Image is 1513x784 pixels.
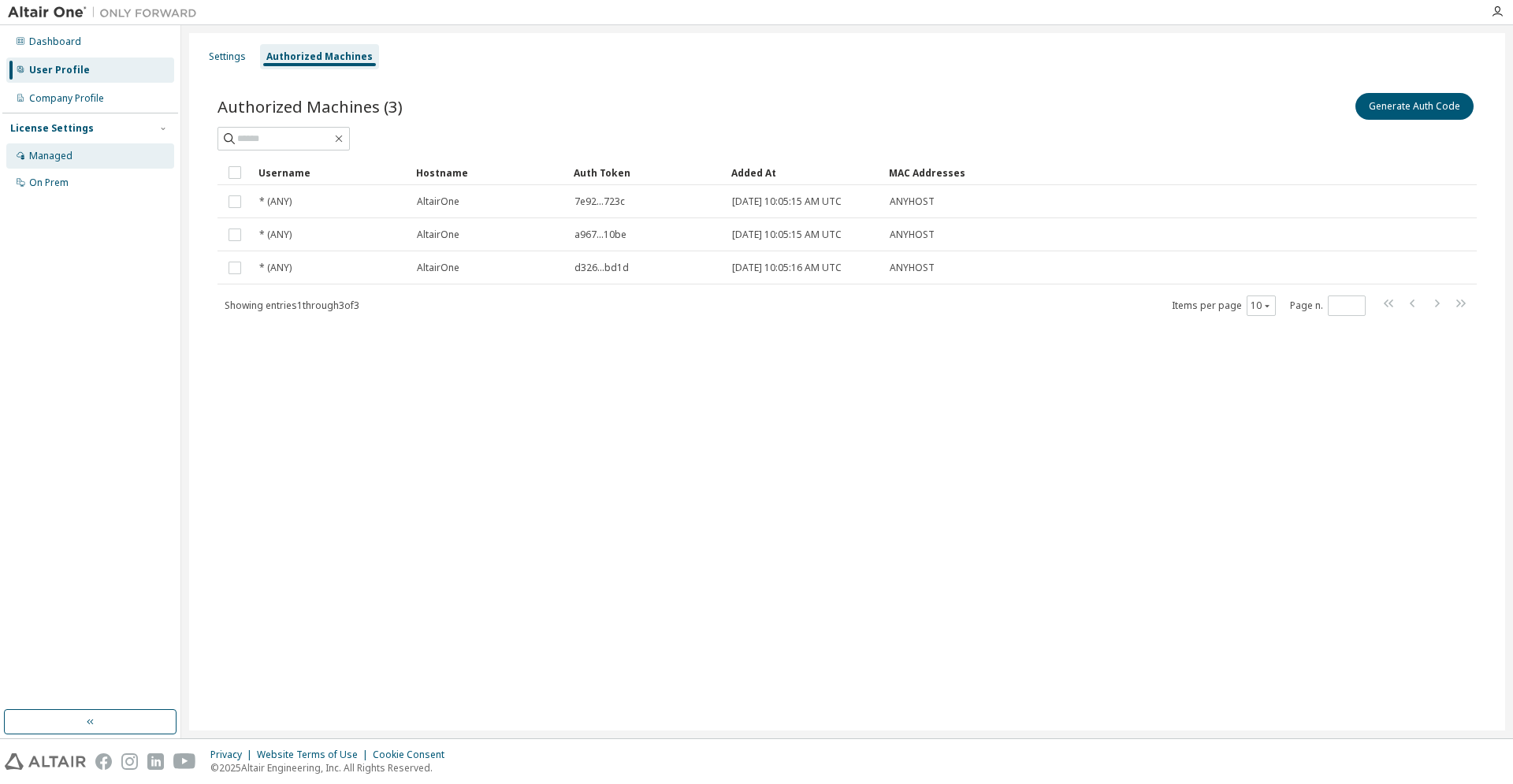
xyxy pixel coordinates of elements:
button: Generate Auth Code [1355,93,1474,120]
span: AltairOne [417,262,459,274]
span: Page n. [1290,295,1366,316]
div: Cookie Consent [373,749,454,761]
span: * (ANY) [259,262,292,274]
div: User Profile [29,64,90,76]
div: Authorized Machines [266,50,373,63]
span: ANYHOST [890,262,935,274]
img: youtube.svg [173,753,196,770]
span: [DATE] 10:05:16 AM UTC [732,262,842,274]
div: Auth Token [574,160,719,185]
span: Showing entries 1 through 3 of 3 [225,299,359,312]
span: 7e92...723c [574,195,625,208]
span: Authorized Machines (3) [217,95,403,117]
img: linkedin.svg [147,753,164,770]
span: Items per page [1172,295,1276,316]
div: Privacy [210,749,257,761]
img: instagram.svg [121,753,138,770]
img: altair_logo.svg [5,753,86,770]
span: * (ANY) [259,195,292,208]
div: Dashboard [29,35,81,48]
span: AltairOne [417,195,459,208]
span: AltairOne [417,229,459,241]
span: [DATE] 10:05:15 AM UTC [732,195,842,208]
img: Altair One [8,5,205,20]
div: Hostname [416,160,561,185]
div: Settings [209,50,246,63]
button: 10 [1251,299,1272,312]
div: License Settings [10,122,94,135]
span: * (ANY) [259,229,292,241]
span: a967...10be [574,229,626,241]
p: © 2025 Altair Engineering, Inc. All Rights Reserved. [210,761,454,775]
span: d326...bd1d [574,262,629,274]
div: Website Terms of Use [257,749,373,761]
div: Managed [29,150,72,162]
span: ANYHOST [890,195,935,208]
div: Username [258,160,403,185]
div: On Prem [29,176,69,189]
div: MAC Addresses [889,160,1311,185]
div: Added At [731,160,876,185]
div: Company Profile [29,92,104,105]
img: facebook.svg [95,753,112,770]
span: [DATE] 10:05:15 AM UTC [732,229,842,241]
span: ANYHOST [890,229,935,241]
